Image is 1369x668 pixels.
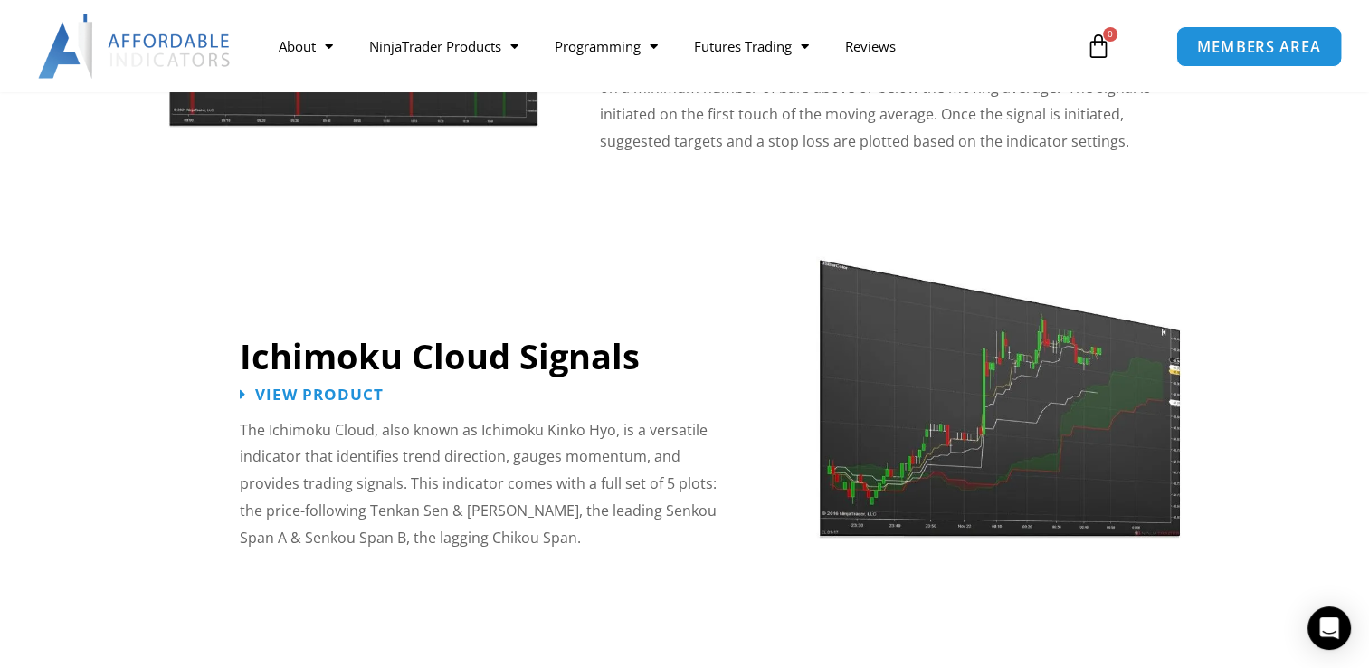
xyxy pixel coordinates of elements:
a: Reviews [826,25,913,67]
div: Open Intercom Messenger [1307,606,1351,650]
a: Programming [536,25,675,67]
a: Futures Trading [675,25,826,67]
img: LogoAI | Affordable Indicators – NinjaTrader [38,14,233,79]
p: The Ichimoku Cloud, also known as Ichimoku Kinko Hyo, is a versatile indicator that identifies tr... [240,416,739,551]
a: About [260,25,350,67]
nav: Menu [260,25,1068,67]
img: Ichimuku | Affordable Indicators – NinjaTrader [816,224,1181,539]
a: Ichimoku Cloud Signals [240,331,640,378]
span: 0 [1103,27,1117,42]
a: MEMBERS AREA [1175,25,1341,66]
a: View Product [240,386,384,401]
a: NinjaTrader Products [350,25,536,67]
span: MEMBERS AREA [1197,39,1321,54]
span: View Product [255,386,384,401]
a: 0 [1059,20,1138,72]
